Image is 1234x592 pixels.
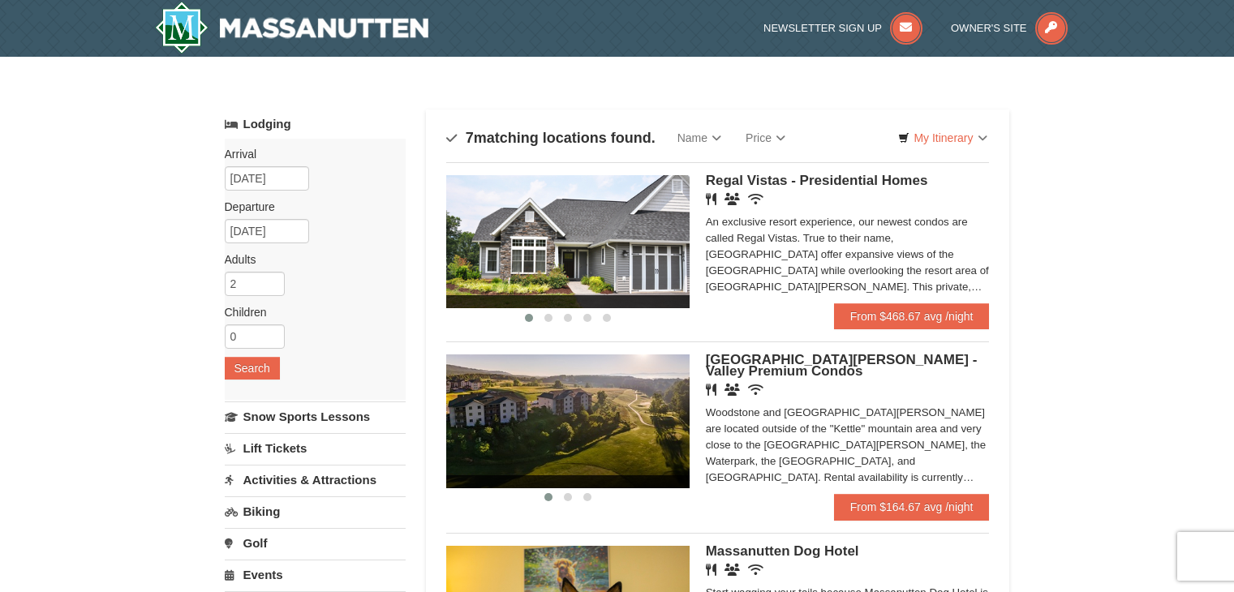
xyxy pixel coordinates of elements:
[225,528,406,558] a: Golf
[834,303,990,329] a: From $468.67 avg /night
[748,564,763,576] i: Wireless Internet (free)
[888,126,997,150] a: My Itinerary
[706,384,716,396] i: Restaurant
[748,384,763,396] i: Wireless Internet (free)
[951,22,1027,34] span: Owner's Site
[225,465,406,495] a: Activities & Attractions
[724,193,740,205] i: Banquet Facilities
[763,22,882,34] span: Newsletter Sign Up
[225,560,406,590] a: Events
[225,251,393,268] label: Adults
[724,564,740,576] i: Banquet Facilities
[706,214,990,295] div: An exclusive resort experience, our newest condos are called Regal Vistas. True to their name, [G...
[665,122,733,154] a: Name
[748,193,763,205] i: Wireless Internet (free)
[834,494,990,520] a: From $164.67 avg /night
[155,2,429,54] img: Massanutten Resort Logo
[706,352,978,379] span: [GEOGRAPHIC_DATA][PERSON_NAME] - Valley Premium Condos
[706,543,859,559] span: Massanutten Dog Hotel
[706,193,716,205] i: Restaurant
[225,199,393,215] label: Departure
[951,22,1068,34] a: Owner's Site
[706,564,716,576] i: Restaurant
[225,357,280,380] button: Search
[763,22,922,34] a: Newsletter Sign Up
[225,146,393,162] label: Arrival
[225,401,406,431] a: Snow Sports Lessons
[706,173,928,188] span: Regal Vistas - Presidential Homes
[446,130,656,146] h4: matching locations found.
[706,405,990,486] div: Woodstone and [GEOGRAPHIC_DATA][PERSON_NAME] are located outside of the "Kettle" mountain area an...
[225,109,406,139] a: Lodging
[225,496,406,526] a: Biking
[733,122,798,154] a: Price
[724,384,740,396] i: Banquet Facilities
[225,304,393,320] label: Children
[466,130,474,146] span: 7
[225,433,406,463] a: Lift Tickets
[155,2,429,54] a: Massanutten Resort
